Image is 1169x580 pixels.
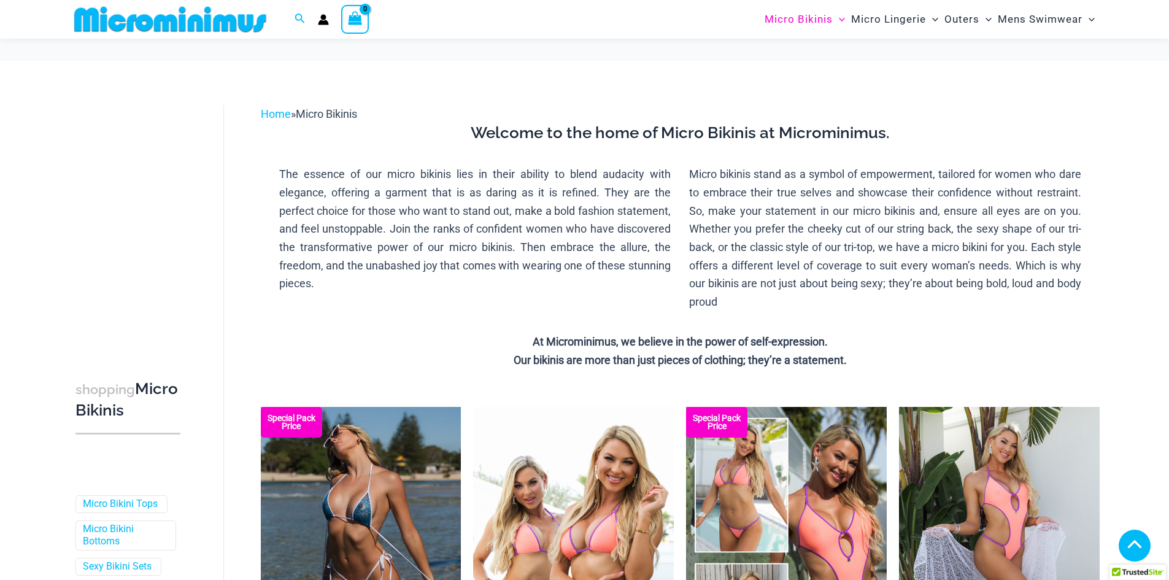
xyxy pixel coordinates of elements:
strong: At Microminimus, we believe in the power of self-expression. [533,335,828,348]
p: The essence of our micro bikinis lies in their ability to blend audacity with elegance, offering ... [279,165,671,293]
span: Menu Toggle [979,4,992,35]
a: Micro Bikini Bottoms [83,523,166,549]
span: shopping [75,382,135,397]
span: Menu Toggle [926,4,938,35]
a: Micro BikinisMenu ToggleMenu Toggle [762,4,848,35]
a: View Shopping Cart, empty [341,5,369,33]
a: Sexy Bikini Sets [83,560,152,573]
p: Micro bikinis stand as a symbol of empowerment, tailored for women who dare to embrace their true... [689,165,1081,311]
b: Special Pack Price [686,414,747,430]
span: Menu Toggle [1082,4,1095,35]
h3: Micro Bikinis [75,379,180,421]
a: Micro LingerieMenu ToggleMenu Toggle [848,4,941,35]
span: » [261,107,357,120]
a: Account icon link [318,14,329,25]
span: Micro Bikinis [296,107,357,120]
a: OutersMenu ToggleMenu Toggle [941,4,995,35]
a: Mens SwimwearMenu ToggleMenu Toggle [995,4,1098,35]
span: Outers [944,4,979,35]
a: Search icon link [295,12,306,27]
span: Micro Bikinis [765,4,833,35]
nav: Site Navigation [760,2,1100,37]
iframe: TrustedSite Certified [75,95,186,340]
a: Home [261,107,291,120]
h3: Welcome to the home of Micro Bikinis at Microminimus. [270,123,1090,144]
span: Menu Toggle [833,4,845,35]
b: Special Pack Price [261,414,322,430]
span: Micro Lingerie [851,4,926,35]
strong: Our bikinis are more than just pieces of clothing; they’re a statement. [514,354,847,366]
img: MM SHOP LOGO FLAT [69,6,271,33]
span: Mens Swimwear [998,4,1082,35]
a: Micro Bikini Tops [83,498,158,511]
